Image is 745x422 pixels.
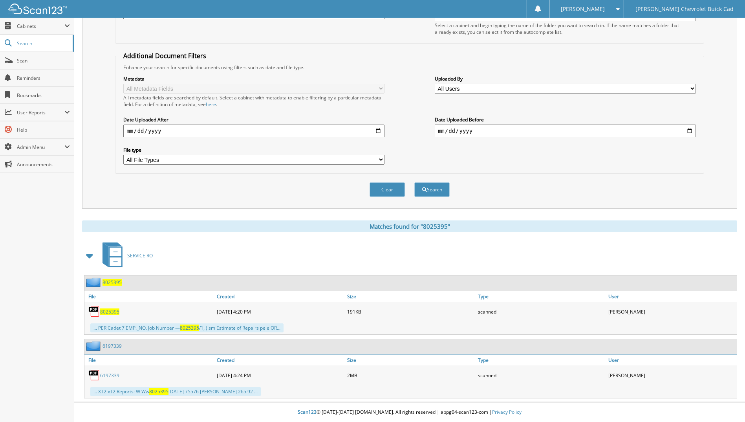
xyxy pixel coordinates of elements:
[88,369,100,381] img: PDF.png
[149,388,168,395] span: 8025395
[345,355,476,365] a: Size
[17,75,70,81] span: Reminders
[215,355,345,365] a: Created
[606,367,737,383] div: [PERSON_NAME]
[82,220,737,232] div: Matches found for "8025395"
[119,51,210,60] legend: Additional Document Filters
[88,306,100,317] img: PDF.png
[123,75,384,82] label: Metadata
[17,23,64,29] span: Cabinets
[606,304,737,319] div: [PERSON_NAME]
[606,291,737,302] a: User
[86,341,103,351] img: folder2.png
[123,116,384,123] label: Date Uploaded After
[17,92,70,99] span: Bookmarks
[103,343,122,349] a: 6197339
[17,40,69,47] span: Search
[74,403,745,422] div: © [DATE]-[DATE] [DOMAIN_NAME]. All rights reserved | appg04-scan123-com |
[345,367,476,383] div: 2MB
[635,7,734,11] span: [PERSON_NAME] Chevrolet Buick Cad
[476,304,606,319] div: scanned
[298,409,317,415] span: Scan123
[90,387,261,396] div: ... XT2 xT2 Reports: W Ww [DATE] 75576 [PERSON_NAME] 265.92 ...
[8,4,67,14] img: scan123-logo-white.svg
[561,7,605,11] span: [PERSON_NAME]
[215,291,345,302] a: Created
[84,291,215,302] a: File
[17,161,70,168] span: Announcements
[206,101,216,108] a: here
[476,367,606,383] div: scanned
[706,384,745,422] iframe: Chat Widget
[435,116,696,123] label: Date Uploaded Before
[370,182,405,197] button: Clear
[345,291,476,302] a: Size
[123,94,384,108] div: All metadata fields are searched by default. Select a cabinet with metadata to enable filtering b...
[17,109,64,116] span: User Reports
[17,144,64,150] span: Admin Menu
[345,304,476,319] div: 191KB
[119,64,699,71] div: Enhance your search for specific documents using filters such as date and file type.
[435,22,696,35] div: Select a cabinet and begin typing the name of the folder you want to search in. If the name match...
[100,372,119,379] a: 6197339
[215,367,345,383] div: [DATE] 4:24 PM
[100,308,119,315] a: 8025395
[103,279,122,286] a: 8025395
[215,304,345,319] div: [DATE] 4:20 PM
[90,323,284,332] div: ... PER Cadet 7 EMP._NO. Job Number — /1, (ism Estimate of Repairs pele OR...
[476,291,606,302] a: Type
[86,277,103,287] img: folder2.png
[435,75,696,82] label: Uploaded By
[127,252,153,259] span: SERVICE RO
[123,125,384,137] input: start
[476,355,606,365] a: Type
[414,182,450,197] button: Search
[123,147,384,153] label: File type
[180,325,199,331] span: 8025395
[17,127,70,133] span: Help
[17,57,70,64] span: Scan
[98,240,153,271] a: SERVICE RO
[492,409,522,415] a: Privacy Policy
[435,125,696,137] input: end
[84,355,215,365] a: File
[606,355,737,365] a: User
